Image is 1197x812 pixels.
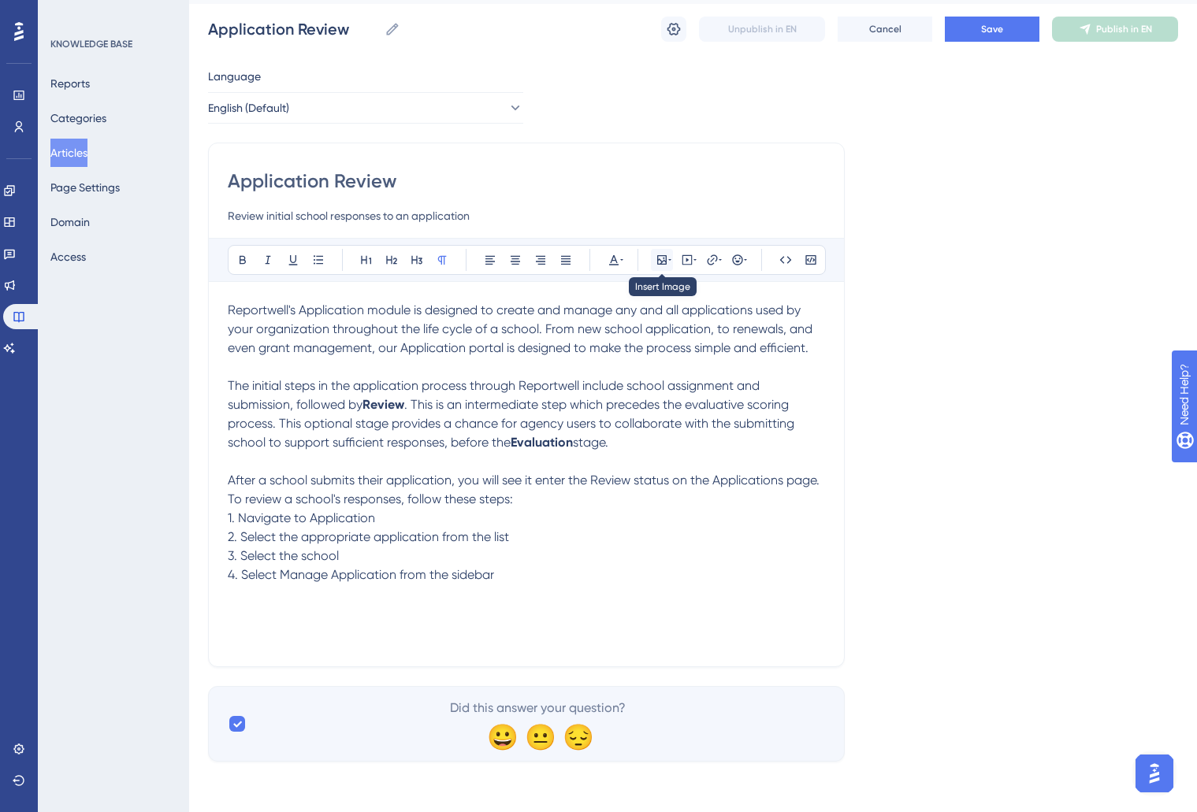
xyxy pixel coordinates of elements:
[208,18,378,40] input: Article Name
[50,104,106,132] button: Categories
[228,378,763,412] span: The initial steps in the application process through Reportwell include school assignment and sub...
[699,17,825,42] button: Unpublish in EN
[228,302,816,355] span: Reportwell's Application module is designed to create and manage any and all applications used by...
[228,206,825,225] input: Article Description
[228,567,494,582] span: 4. Select Manage Application from the sidebar
[525,724,550,749] div: 😐
[573,435,608,450] span: stage.
[50,38,132,50] div: KNOWLEDGE BASE
[1131,750,1178,797] iframe: UserGuiding AI Assistant Launcher
[228,548,339,563] span: 3. Select the school
[228,473,826,506] span: After a school submits their application, you will see it enter the Review status on the Applicat...
[838,17,932,42] button: Cancel
[450,699,626,717] span: Did this answer your question?
[208,98,289,117] span: English (Default)
[728,23,797,35] span: Unpublish in EN
[869,23,901,35] span: Cancel
[50,173,120,202] button: Page Settings
[50,139,87,167] button: Articles
[228,529,509,544] span: 2. Select the appropriate application from the list
[50,69,90,98] button: Reports
[50,243,86,271] button: Access
[487,724,512,749] div: 😀
[50,208,90,236] button: Domain
[208,92,523,124] button: English (Default)
[945,17,1039,42] button: Save
[1052,17,1178,42] button: Publish in EN
[228,169,825,194] input: Article Title
[228,397,797,450] span: . This is an intermediate step which precedes the evaluative scoring process. This optional stage...
[228,510,375,525] span: 1. Navigate to Application
[1096,23,1152,35] span: Publish in EN
[362,397,404,412] strong: Review
[208,67,261,86] span: Language
[563,724,588,749] div: 😔
[981,23,1003,35] span: Save
[37,4,99,23] span: Need Help?
[511,435,573,450] strong: Evaluation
